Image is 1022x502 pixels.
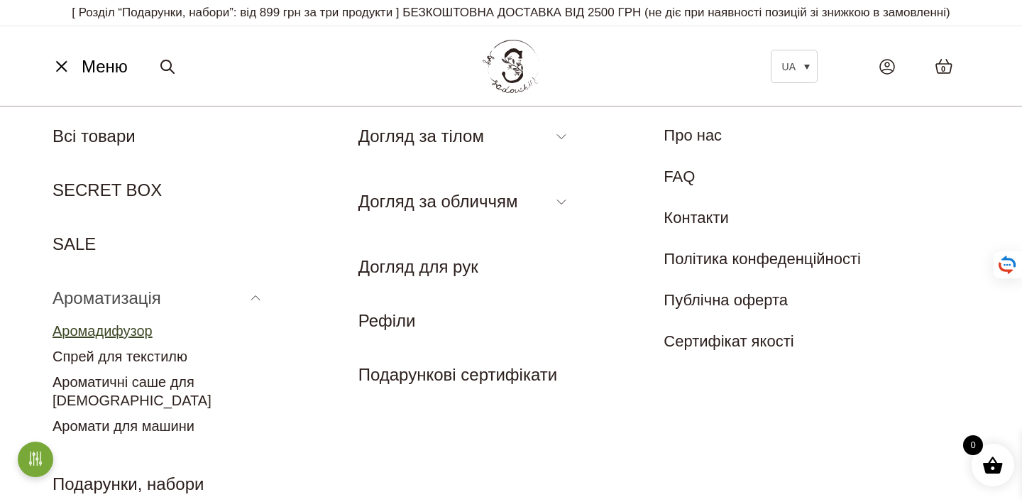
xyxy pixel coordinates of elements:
a: Подарункові сертифікати [358,365,558,384]
a: SECRET BOX [53,180,162,200]
a: Політика конфеденційності [664,250,861,268]
a: Про нас [664,126,722,144]
button: Меню [46,53,132,80]
a: FAQ [664,168,695,185]
span: Меню [82,54,128,80]
a: 0 [921,44,967,89]
a: Ароматичні саше для [DEMOGRAPHIC_DATA] [53,374,211,408]
a: Сертифікат якості [664,332,793,350]
a: Аромадифузор [53,323,153,339]
a: Всі товари [53,126,136,146]
a: Догляд за обличчям [358,192,518,211]
a: Догляд для рук [358,257,478,276]
a: Аромати для машини [53,418,194,434]
a: Ароматизація [53,288,161,307]
span: 0 [963,435,983,455]
a: Публічна оферта [664,291,788,309]
img: BY SADOVSKIY [483,40,539,93]
span: 0 [941,63,945,75]
a: Рефіли [358,311,416,330]
a: Подарунки, набори [53,474,204,493]
a: Спрей для текстилю [53,349,187,364]
a: Догляд за тілом [358,126,484,146]
a: SALE [53,234,96,253]
a: UA [771,50,818,83]
span: UA [782,61,796,72]
a: Контакти [664,209,729,227]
